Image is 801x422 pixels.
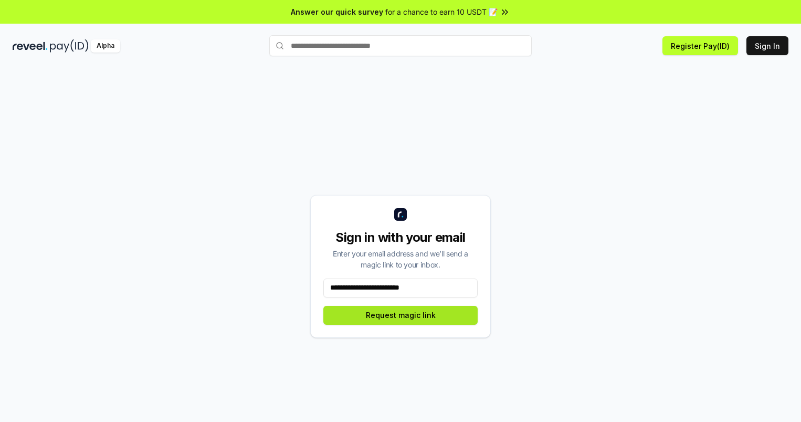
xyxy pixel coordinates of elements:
div: Alpha [91,39,120,53]
span: Answer our quick survey [291,6,383,17]
button: Register Pay(ID) [662,36,738,55]
img: pay_id [50,39,89,53]
button: Request magic link [323,306,478,325]
button: Sign In [746,36,788,55]
span: for a chance to earn 10 USDT 📝 [385,6,498,17]
div: Enter your email address and we’ll send a magic link to your inbox. [323,248,478,270]
img: logo_small [394,208,407,221]
img: reveel_dark [13,39,48,53]
div: Sign in with your email [323,229,478,246]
